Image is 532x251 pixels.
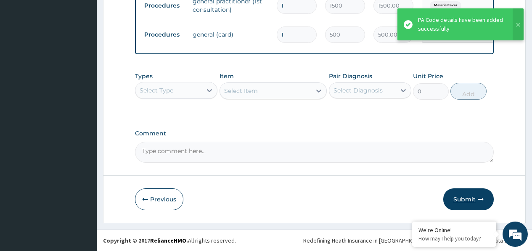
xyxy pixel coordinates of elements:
[97,230,532,251] footer: All rights reserved.
[49,73,116,158] span: We're online!
[135,188,183,210] button: Previous
[140,86,173,95] div: Select Type
[138,4,158,24] div: Minimize live chat window
[4,164,160,193] textarea: Type your message and hit 'Enter'
[150,237,186,244] a: RelianceHMO
[329,72,372,80] label: Pair Diagnosis
[44,47,141,58] div: Chat with us now
[418,226,490,234] div: We're Online!
[135,73,153,80] label: Types
[418,16,505,33] div: PA Code details have been added successfully
[333,86,383,95] div: Select Diagnosis
[16,42,34,63] img: d_794563401_company_1708531726252_794563401
[443,188,494,210] button: Submit
[418,235,490,242] p: How may I help you today?
[430,1,461,10] span: Malarial fever
[450,83,486,100] button: Add
[303,236,526,245] div: Redefining Heath Insurance in [GEOGRAPHIC_DATA] using Telemedicine and Data Science!
[220,72,234,80] label: Item
[140,27,188,42] td: Procedures
[103,237,188,244] strong: Copyright © 2017 .
[413,72,443,80] label: Unit Price
[188,26,273,43] td: general (card)
[135,130,494,137] label: Comment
